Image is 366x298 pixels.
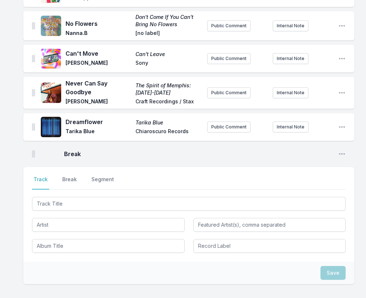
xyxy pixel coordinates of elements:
[32,123,35,131] img: Drag Handle
[41,48,61,69] img: Can't Leave
[32,55,35,62] img: Drag Handle
[66,79,131,96] span: Never Can Say Goodbye
[273,53,308,64] button: Internal Note
[338,55,346,62] button: Open playlist item options
[32,150,35,158] img: Drag Handle
[135,119,201,126] span: Tarika Blue
[135,82,201,96] span: The Spirit of Memphis: [DATE]-[DATE]
[135,98,201,107] span: Craft Recordings / Stax
[66,98,131,107] span: [PERSON_NAME]
[193,239,346,253] input: Record Label
[135,59,201,68] span: Sony
[66,49,131,58] span: Can't Move
[135,51,201,58] span: Can't Leave
[41,83,61,103] img: The Spirit of Memphis: 1962-1976
[66,29,131,38] span: Nanna.B
[207,87,251,98] button: Public Comment
[66,19,131,28] span: No Flowers
[32,89,35,96] img: Drag Handle
[32,22,35,29] img: Drag Handle
[338,22,346,29] button: Open playlist item options
[32,176,49,190] button: Track
[32,218,185,232] input: Artist
[66,118,131,126] span: Dreamflower
[338,89,346,96] button: Open playlist item options
[135,128,201,136] span: Chiaroscuro Records
[207,122,251,132] button: Public Comment
[273,87,308,98] button: Internal Note
[64,150,332,158] span: Break
[273,122,308,132] button: Internal Note
[320,266,346,280] button: Save
[90,176,115,190] button: Segment
[41,16,61,36] img: Don't Come If You Can't Bring No Flowers
[338,123,346,131] button: Open playlist item options
[66,128,131,136] span: Tarika Blue
[338,150,346,158] button: Open playlist item options
[32,197,346,211] input: Track Title
[135,29,201,38] span: [no label]
[135,13,201,28] span: Don't Come If You Can't Bring No Flowers
[193,218,346,232] input: Featured Artist(s), comma separated
[41,117,61,137] img: Tarika Blue
[207,20,251,31] button: Public Comment
[61,176,78,190] button: Break
[273,20,308,31] button: Internal Note
[207,53,251,64] button: Public Comment
[66,59,131,68] span: [PERSON_NAME]
[32,239,185,253] input: Album Title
